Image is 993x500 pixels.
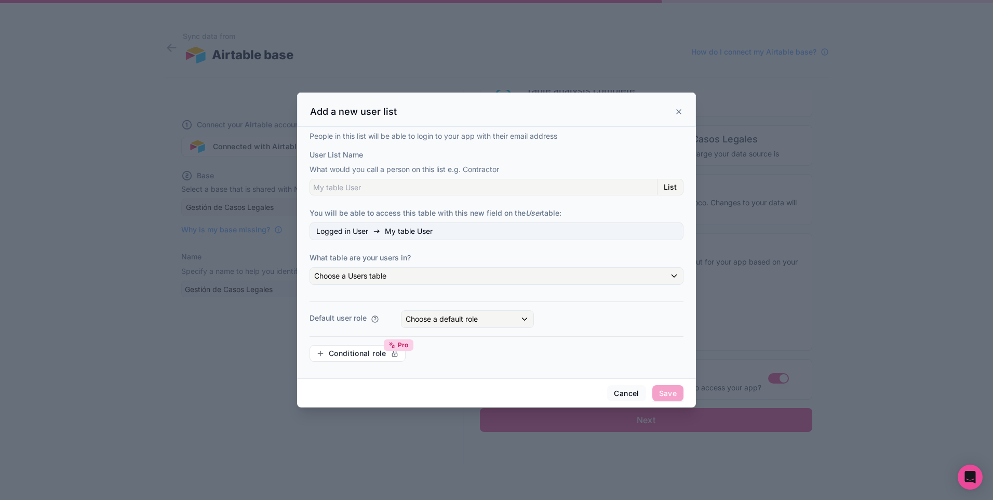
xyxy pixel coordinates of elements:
span: Choose a default role [406,314,478,323]
span: List [664,182,677,192]
span: You will be able to access this table with this new field on the table: [310,208,561,217]
span: Choose a Users table [314,271,386,280]
span: Conditional role [329,349,386,358]
button: Choose a default role [401,310,534,328]
label: What table are your users in? [310,253,683,263]
span: My table User [385,226,433,236]
em: User [526,208,542,217]
h3: Add a new user list [310,106,397,118]
span: Pro [398,341,409,349]
label: User List Name [310,150,363,160]
div: Open Intercom Messenger [958,465,983,490]
p: What would you call a person on this list e.g. Contractor [310,164,683,175]
p: People in this list will be able to login to your app with their email address [310,131,683,141]
button: Conditional rolePro [310,345,406,362]
input: display-name [310,179,657,195]
span: Logged in User [316,226,368,236]
button: Cancel [607,385,646,402]
button: Choose a Users table [310,267,683,285]
label: Default user role [310,313,367,323]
